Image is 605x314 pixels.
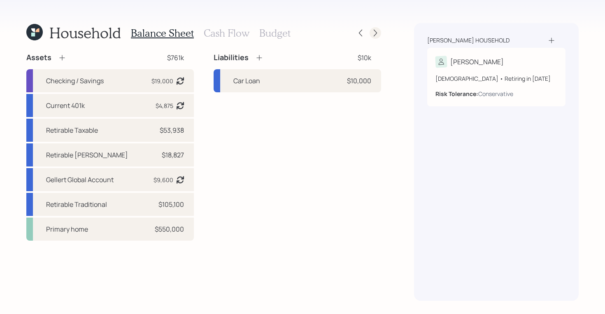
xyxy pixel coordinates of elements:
h3: Cash Flow [204,27,249,39]
div: [PERSON_NAME] [450,57,504,67]
h3: Budget [259,27,291,39]
div: $550,000 [155,224,184,234]
h3: Balance Sheet [131,27,194,39]
div: $761k [167,53,184,63]
h4: Assets [26,53,51,62]
div: $53,938 [160,125,184,135]
h1: Household [49,24,121,42]
div: $105,100 [158,199,184,209]
h4: Liabilities [214,53,249,62]
div: Gellert Global Account [46,175,114,185]
div: $18,827 [162,150,184,160]
div: $10k [358,53,371,63]
div: $10,000 [347,76,371,86]
div: Retirable Taxable [46,125,98,135]
div: Retirable Traditional [46,199,107,209]
div: Primary home [46,224,88,234]
b: Risk Tolerance: [435,90,478,98]
div: $4,875 [156,101,173,110]
div: Checking / Savings [46,76,104,86]
div: Conservative [478,89,513,98]
div: Retirable [PERSON_NAME] [46,150,128,160]
div: [PERSON_NAME] household [427,36,510,45]
div: Current 401k [46,101,85,110]
div: [DEMOGRAPHIC_DATA] • Retiring in [DATE] [435,74,557,83]
div: $19,000 [151,77,173,85]
div: $9,600 [154,176,173,184]
div: Car Loan [233,76,260,86]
